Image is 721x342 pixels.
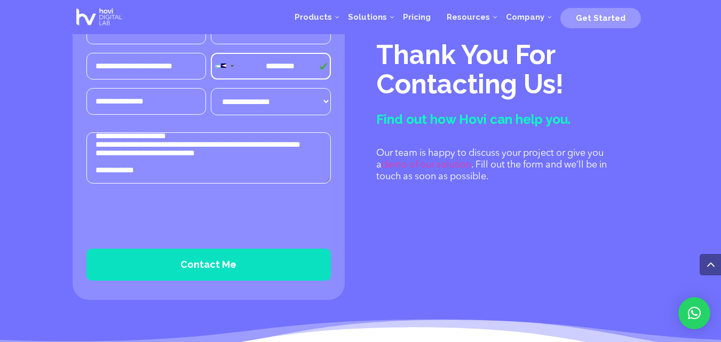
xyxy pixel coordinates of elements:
[348,12,387,22] span: Solutions
[180,259,236,270] span: Contact Me
[86,195,249,237] iframe: reCAPTCHA
[439,1,498,33] a: Resources
[86,249,331,281] button: Contact Me
[395,1,439,33] a: Pricing
[498,1,552,33] a: Company
[506,12,544,22] span: Company
[376,40,648,104] h2: Thank You For Contacting Us!
[340,1,395,33] a: Solutions
[211,53,237,79] div: Selected country
[576,13,625,23] span: Get Started
[447,12,490,22] span: Resources
[376,148,613,182] p: Our team is happy to discuss your project or give you a . Fill out the form and we’ll be in touch...
[382,160,471,170] a: demo of our solution
[287,1,340,33] a: Products
[403,12,431,22] span: Pricing
[376,113,648,132] h3: Find out how Hovi can help you.
[560,9,641,25] a: Get Started
[295,12,332,22] span: Products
